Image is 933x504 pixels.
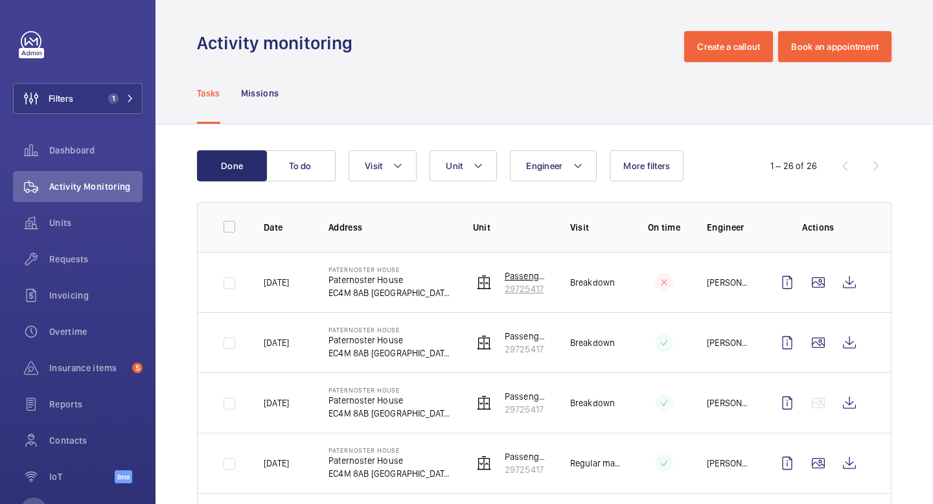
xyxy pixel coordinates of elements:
[476,395,492,411] img: elevator.svg
[570,276,616,289] p: Breakdown
[770,159,817,172] div: 1 – 26 of 26
[328,407,452,420] p: EC4M 8AB [GEOGRAPHIC_DATA]
[505,450,549,463] p: Passenger 3
[328,273,452,286] p: Paternoster House
[328,386,452,394] p: Paternoster House
[264,336,289,349] p: [DATE]
[328,221,452,234] p: Address
[49,470,115,483] span: IoT
[505,282,549,295] p: 29725417
[570,221,621,234] p: Visit
[115,470,132,483] span: Beta
[328,394,452,407] p: Paternoster House
[365,161,382,171] span: Visit
[328,286,452,299] p: EC4M 8AB [GEOGRAPHIC_DATA]
[49,361,127,374] span: Insurance items
[476,275,492,290] img: elevator.svg
[197,31,360,55] h1: Activity monitoring
[49,92,73,105] span: Filters
[264,396,289,409] p: [DATE]
[13,83,143,114] button: Filters1
[473,221,549,234] p: Unit
[707,396,751,409] p: [PERSON_NAME]
[49,180,143,193] span: Activity Monitoring
[505,403,549,416] p: 29725417
[197,150,267,181] button: Done
[707,336,751,349] p: [PERSON_NAME]
[264,457,289,470] p: [DATE]
[49,325,143,338] span: Overtime
[49,216,143,229] span: Units
[505,463,549,476] p: 29725417
[446,161,463,171] span: Unit
[505,330,549,343] p: Passenger 3
[264,221,308,234] p: Date
[610,150,684,181] button: More filters
[430,150,497,181] button: Unit
[476,455,492,471] img: elevator.svg
[349,150,417,181] button: Visit
[328,347,452,360] p: EC4M 8AB [GEOGRAPHIC_DATA]
[505,343,549,356] p: 29725417
[328,446,452,454] p: Paternoster House
[510,150,597,181] button: Engineer
[264,276,289,289] p: [DATE]
[570,396,616,409] p: Breakdown
[49,289,143,302] span: Invoicing
[623,161,670,171] span: More filters
[328,467,452,480] p: EC4M 8AB [GEOGRAPHIC_DATA]
[49,434,143,447] span: Contacts
[49,253,143,266] span: Requests
[526,161,562,171] span: Engineer
[778,31,892,62] button: Book an appointment
[642,221,686,234] p: On time
[328,326,452,334] p: Paternoster House
[132,363,143,373] span: 5
[505,269,549,282] p: Passenger 3
[505,390,549,403] p: Passenger 3
[49,144,143,157] span: Dashboard
[570,457,621,470] p: Regular maintenance
[772,221,865,234] p: Actions
[570,336,616,349] p: Breakdown
[476,335,492,350] img: elevator.svg
[328,454,452,467] p: Paternoster House
[266,150,336,181] button: To do
[684,31,773,62] button: Create a callout
[241,87,279,100] p: Missions
[197,87,220,100] p: Tasks
[707,457,751,470] p: [PERSON_NAME]
[49,398,143,411] span: Reports
[328,266,452,273] p: Paternoster House
[328,334,452,347] p: Paternoster House
[707,276,751,289] p: [PERSON_NAME]
[108,93,119,104] span: 1
[707,221,751,234] p: Engineer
